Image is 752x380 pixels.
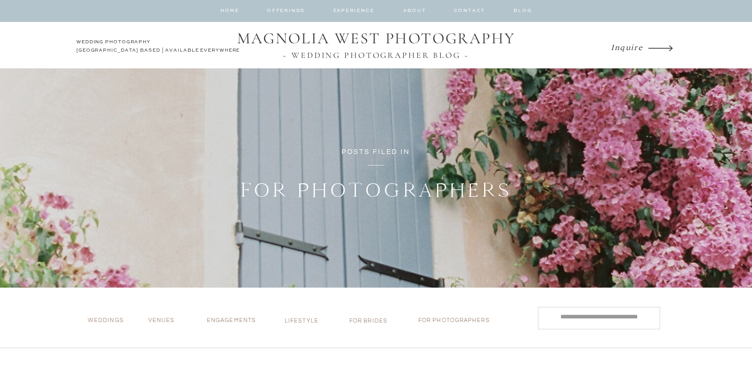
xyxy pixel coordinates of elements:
[418,317,498,328] a: for photographers
[448,7,491,19] a: contact
[349,317,391,328] a: for brides
[148,317,190,328] a: VENUES
[220,7,240,20] a: home
[285,317,325,328] a: lifestyle
[230,51,522,60] a: ~ WEDDING PHOTOGRAPHER BLOG ~
[267,7,304,20] a: offerings
[330,7,377,20] a: EXPERIENCE
[513,7,533,19] a: BLOG
[236,176,516,205] h1: For Photographers
[611,42,643,52] i: Inquire
[88,317,129,328] a: Weddings
[611,40,645,54] a: Inquire
[207,317,265,328] a: Engagements
[230,29,522,49] a: MAGNOLIA WEST PHOTOGRAPHY
[291,146,461,158] p: posts filed in
[384,7,444,19] a: about
[76,38,243,57] h2: WEDDING PHOTOGRAPHY [GEOGRAPHIC_DATA] BASED | AVAILABLE EVERYWHERE
[76,38,243,57] a: WEDDING PHOTOGRAPHY[GEOGRAPHIC_DATA] BASED | AVAILABLE EVERYWHERE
